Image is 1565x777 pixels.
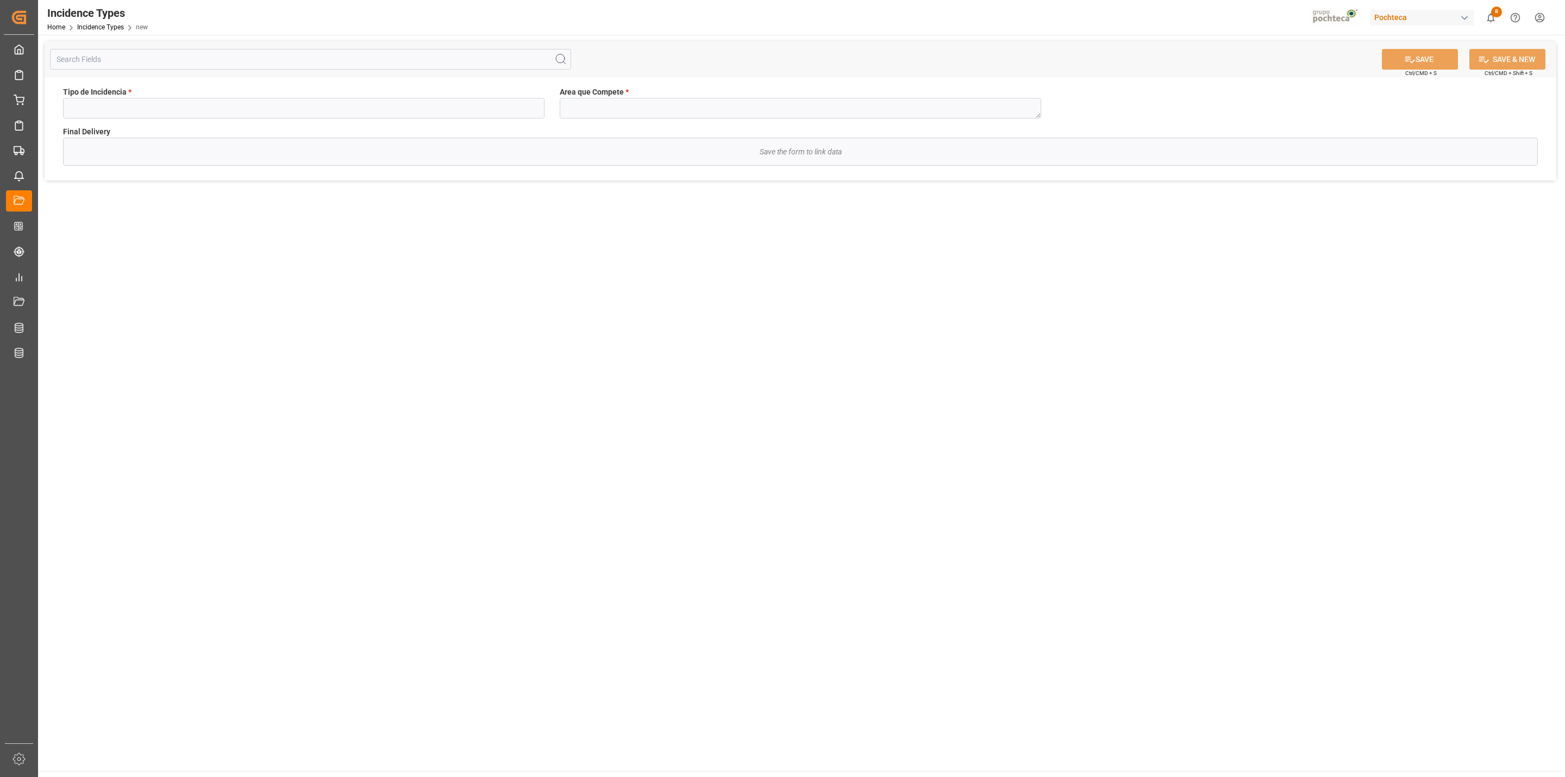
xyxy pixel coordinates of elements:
[1309,8,1363,27] img: pochtecaImg.jpg_1689854062.jpg
[1485,69,1532,77] span: Ctrl/CMD + Shift + S
[1503,5,1528,30] button: Help Center
[1382,49,1458,70] button: SAVE
[64,138,1537,165] div: Save the form to link data
[47,23,65,31] a: Home
[1370,7,1479,28] button: Pochteca
[47,5,148,21] div: Incidence Types
[1370,10,1474,26] div: Pochteca
[50,49,571,70] input: Search Fields
[63,86,132,98] span: Tipo de Incidencia
[560,86,629,98] span: Area que Compete
[1479,5,1503,30] button: show 8 new notifications
[1469,49,1545,70] button: SAVE & NEW
[1405,69,1437,77] span: Ctrl/CMD + S
[77,23,124,31] a: Incidence Types
[1491,7,1502,17] span: 8
[63,126,110,138] span: Final Delivery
